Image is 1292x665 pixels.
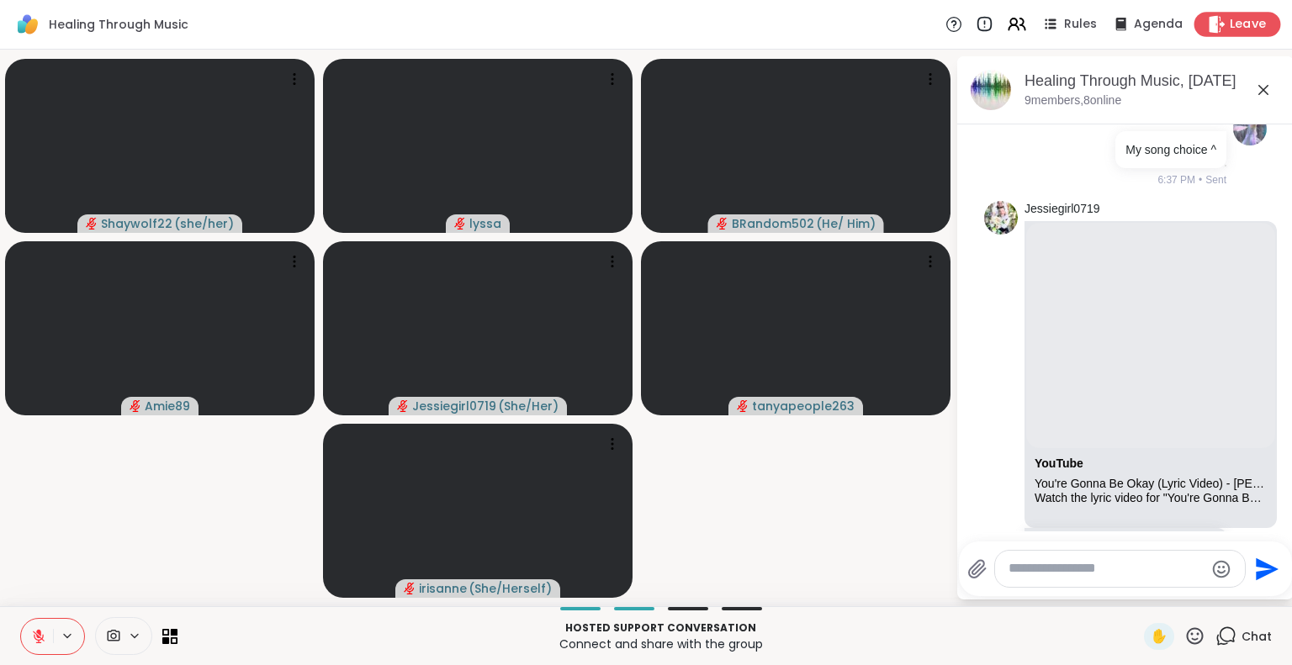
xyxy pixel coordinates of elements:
[49,16,188,33] span: Healing Through Music
[397,400,409,412] span: audio-muted
[1009,560,1205,578] textarea: Type your message
[1211,559,1231,579] button: Emoji picker
[1026,223,1275,448] iframe: You're Gonna Be Okay (Lyric Video) - Brian & Jenn Johnson | After All These Years
[404,583,416,594] span: audio-muted
[717,218,728,230] span: audio-muted
[188,620,1134,636] p: Hosted support conversation
[1134,16,1183,33] span: Agenda
[145,398,190,414] span: Amie89
[1230,16,1267,34] span: Leave
[1025,201,1100,218] a: Jessiegirl0719
[188,636,1134,652] p: Connect and share with the group
[1064,16,1097,33] span: Rules
[1151,626,1168,647] span: ✋
[971,70,1011,110] img: Healing Through Music, Sep 05
[86,218,98,230] span: audio-muted
[1035,457,1083,470] a: Attachment
[130,400,141,412] span: audio-muted
[13,10,42,39] img: ShareWell Logomark
[174,215,234,232] span: ( she/her )
[419,580,467,597] span: irisanne
[752,398,855,414] span: tanyapeople263
[1125,141,1216,158] p: My song choice ^
[1246,550,1284,588] button: Send
[412,398,496,414] span: Jessiegirl0719
[816,215,876,232] span: ( He/ Him )
[1242,628,1272,645] span: Chat
[1199,172,1202,187] span: •
[469,580,552,597] span: ( She/Herself )
[498,398,559,414] span: ( She/Her )
[732,215,814,232] span: BRandom502
[737,400,749,412] span: audio-muted
[101,215,172,232] span: Shaywolf22
[1233,112,1267,145] img: https://sharewell-space-live.sfo3.digitaloceanspaces.com/user-generated/666f9ab0-b952-44c3-ad34-f...
[1025,71,1280,92] div: Healing Through Music, [DATE]
[469,215,501,232] span: lyssa
[984,201,1018,235] img: https://sharewell-space-live.sfo3.digitaloceanspaces.com/user-generated/3602621c-eaa5-4082-863a-9...
[1157,172,1195,187] span: 6:37 PM
[1035,491,1267,505] div: Watch the lyric video for "You're Gonna Be OK" from [PERSON_NAME] and [PERSON_NAME] album "After ...
[1035,477,1267,491] div: You're Gonna Be Okay (Lyric Video) - [PERSON_NAME] & [PERSON_NAME] | After All These Years
[1025,92,1121,109] p: 9 members, 8 online
[454,218,466,230] span: audio-muted
[1205,172,1226,187] span: Sent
